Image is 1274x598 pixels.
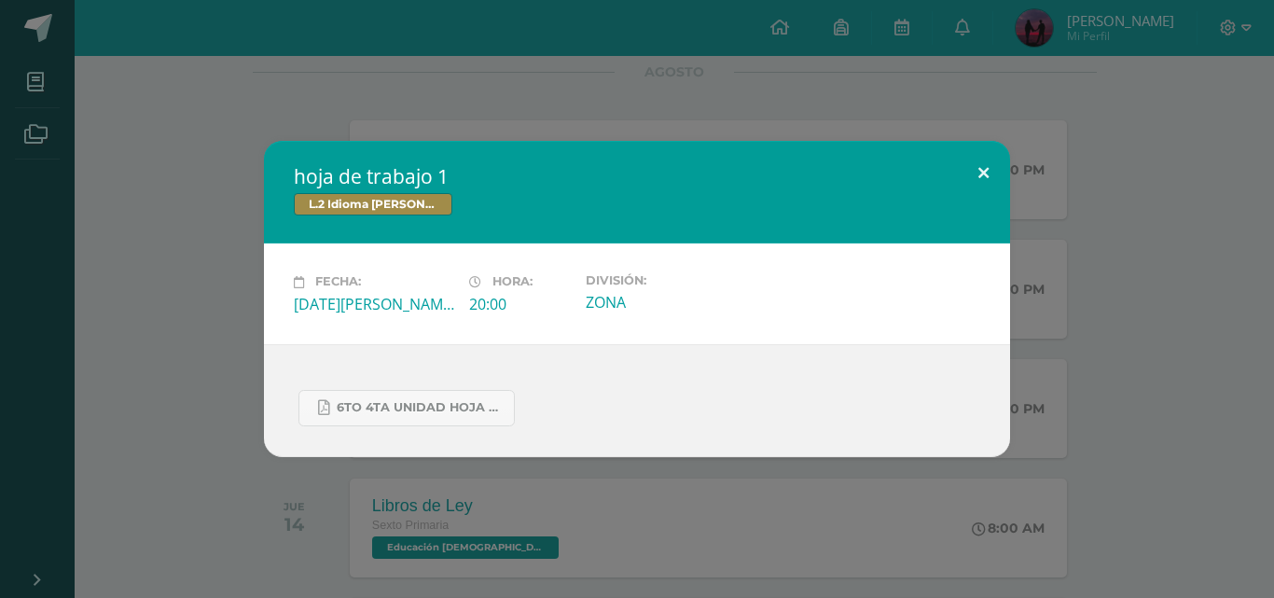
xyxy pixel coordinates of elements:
[337,400,505,415] span: 6to 4ta unidad hoja de trabajo kaqchikel.pdf
[469,294,571,314] div: 20:00
[957,141,1010,204] button: Close (Esc)
[492,275,533,289] span: Hora:
[294,294,454,314] div: [DATE][PERSON_NAME]
[298,390,515,426] a: 6to 4ta unidad hoja de trabajo kaqchikel.pdf
[586,292,746,313] div: ZONA
[294,163,980,189] h2: hoja de trabajo 1
[294,193,452,216] span: L.2 Idioma [PERSON_NAME]
[315,275,361,289] span: Fecha:
[586,273,746,287] label: División:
